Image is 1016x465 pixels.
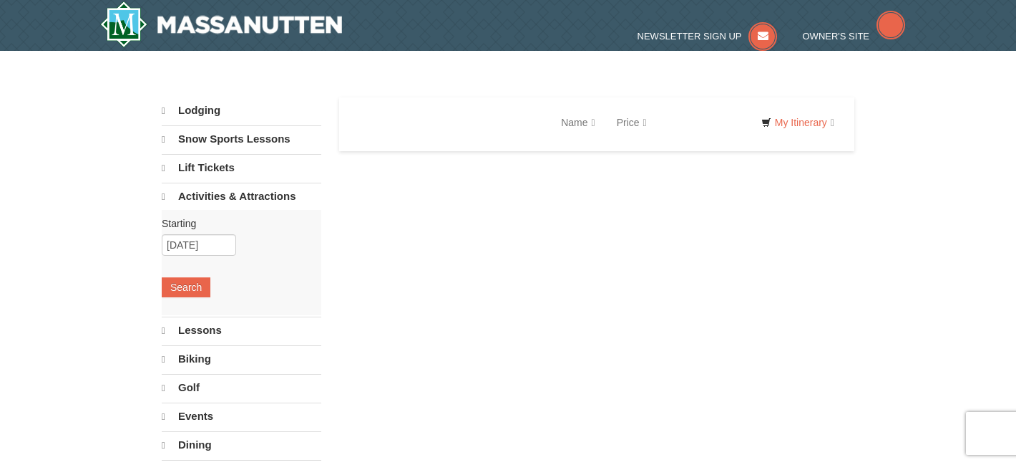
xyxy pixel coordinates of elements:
label: Starting [162,216,311,231]
a: Lift Tickets [162,154,321,181]
a: Activities & Attractions [162,183,321,210]
img: Massanutten Resort Logo [100,1,342,47]
a: Biking [162,345,321,373]
span: Newsletter Sign Up [638,31,742,42]
a: Massanutten Resort [100,1,342,47]
a: Lodging [162,97,321,124]
a: Owner's Site [803,31,906,42]
a: Events [162,403,321,430]
a: Lessons [162,317,321,344]
span: Owner's Site [803,31,870,42]
a: Golf [162,374,321,401]
button: Search [162,277,210,297]
a: Price [606,108,658,137]
a: Dining [162,431,321,459]
a: Newsletter Sign Up [638,31,778,42]
a: Snow Sports Lessons [162,125,321,153]
a: Name [550,108,605,137]
a: My Itinerary [752,112,844,133]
